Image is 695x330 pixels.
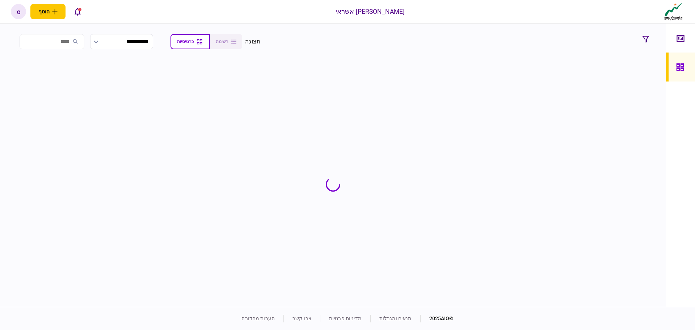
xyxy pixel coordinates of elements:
button: כרטיסיות [170,34,210,49]
img: client company logo [663,3,684,21]
div: [PERSON_NAME] אשראי [336,7,405,16]
a: תנאים והגבלות [379,316,412,321]
button: פתח רשימת התראות [70,4,85,19]
a: מדיניות פרטיות [329,316,362,321]
span: כרטיסיות [177,39,194,44]
button: פתח תפריט להוספת לקוח [30,4,66,19]
a: הערות מהדורה [241,316,275,321]
a: צרו קשר [292,316,311,321]
div: © 2025 AIO [420,315,454,322]
div: תצוגה [245,37,261,46]
button: רשימה [210,34,242,49]
span: רשימה [216,39,228,44]
button: מ [11,4,26,19]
